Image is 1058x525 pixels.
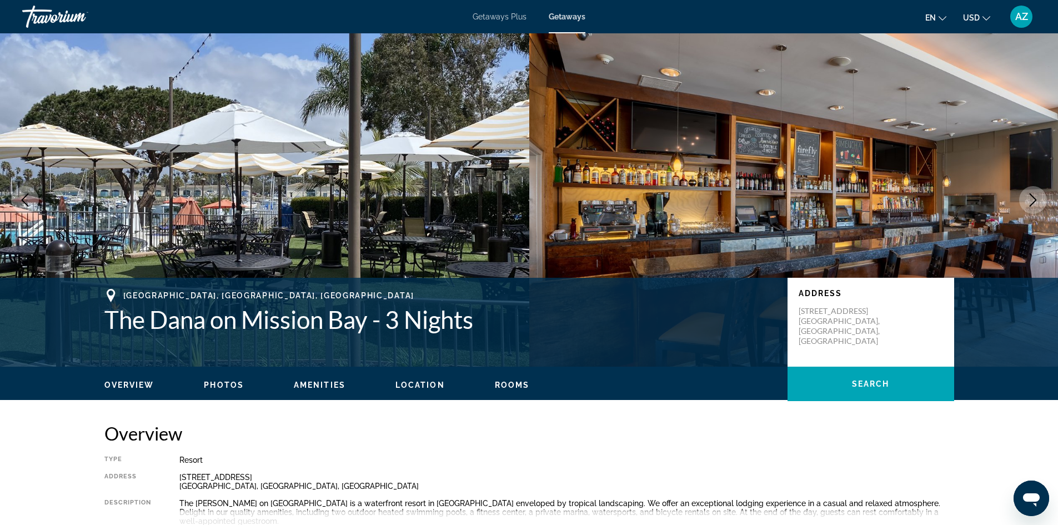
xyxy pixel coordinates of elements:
[1007,5,1036,28] button: User Menu
[104,456,152,464] div: Type
[963,13,980,22] span: USD
[22,2,133,31] a: Travorium
[799,289,943,298] p: Address
[495,380,530,390] button: Rooms
[104,381,154,389] span: Overview
[395,381,445,389] span: Location
[788,367,954,401] button: Search
[179,473,954,491] div: [STREET_ADDRESS] [GEOGRAPHIC_DATA], [GEOGRAPHIC_DATA], [GEOGRAPHIC_DATA]
[852,379,890,388] span: Search
[1019,186,1047,214] button: Next image
[549,12,585,21] a: Getaways
[104,422,954,444] h2: Overview
[104,380,154,390] button: Overview
[963,9,990,26] button: Change currency
[204,380,244,390] button: Photos
[123,291,414,300] span: [GEOGRAPHIC_DATA], [GEOGRAPHIC_DATA], [GEOGRAPHIC_DATA]
[395,380,445,390] button: Location
[11,186,39,214] button: Previous image
[1014,481,1049,516] iframe: Кнопка запуска окна обмена сообщениями
[294,380,345,390] button: Amenities
[495,381,530,389] span: Rooms
[925,9,946,26] button: Change language
[1015,11,1028,22] span: AZ
[104,305,776,334] h1: The Dana on Mission Bay - 3 Nights
[294,381,345,389] span: Amenities
[925,13,936,22] span: en
[204,381,244,389] span: Photos
[799,306,887,346] p: [STREET_ADDRESS] [GEOGRAPHIC_DATA], [GEOGRAPHIC_DATA], [GEOGRAPHIC_DATA]
[473,12,527,21] a: Getaways Plus
[104,473,152,491] div: Address
[179,456,954,464] div: Resort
